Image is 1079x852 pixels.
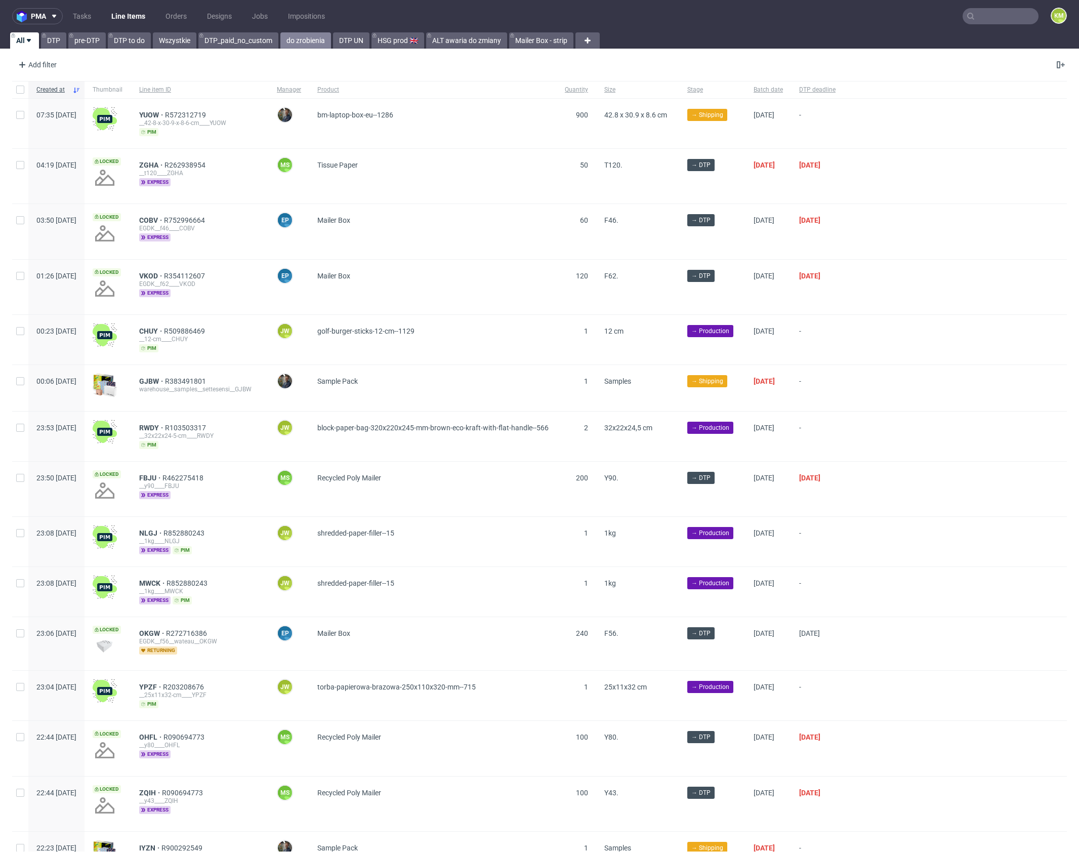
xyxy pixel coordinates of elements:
span: → Production [691,579,729,588]
span: → DTP [691,629,711,638]
img: wHgJFi1I6lmhQAAAABJRU5ErkJggg== [93,323,117,347]
span: 32x22x24,5 cm [604,424,652,432]
span: 00:23 [DATE] [36,327,76,335]
span: FBJU [139,474,162,482]
span: 100 [576,733,588,741]
span: R203208676 [163,683,206,691]
span: [DATE] [754,844,775,852]
span: 04:19 [DATE] [36,161,76,169]
a: YPZF [139,683,163,691]
a: R572312719 [165,111,208,119]
span: RWDY [139,424,165,432]
a: DTP to do [108,32,151,49]
a: R090694773 [163,733,206,741]
span: Locked [93,626,121,634]
span: express [139,806,171,814]
span: R090694773 [162,789,205,797]
span: 900 [576,111,588,119]
span: → Shipping [691,110,723,119]
div: EGDK__f56__wateau__OKGW [139,637,261,645]
span: - [799,579,836,604]
a: R383491801 [165,377,208,385]
span: pim [139,128,158,136]
a: OKGW [139,629,166,637]
figcaption: JW [278,526,292,540]
span: Locked [93,785,121,793]
span: [DATE] [754,529,774,537]
span: [DATE] [754,579,774,587]
span: Y90. [604,474,618,482]
span: - [799,377,836,399]
span: DTP deadline [799,86,836,94]
span: Sample Pack [317,377,358,385]
span: [DATE] [754,272,774,280]
span: 2 [584,424,588,432]
span: → Production [691,529,729,538]
span: Quantity [565,86,588,94]
figcaption: JW [278,324,292,338]
span: [DATE] [799,629,820,637]
span: [DATE] [754,474,774,482]
span: Samples [604,844,631,852]
div: __1kg____NLGJ [139,537,261,545]
span: express [139,289,171,297]
span: express [139,178,171,186]
span: → DTP [691,788,711,797]
span: Manager [277,86,301,94]
a: Jobs [246,8,274,24]
span: - [799,683,836,708]
span: 23:53 [DATE] [36,424,76,432]
span: Locked [93,730,121,738]
a: All [10,32,39,49]
figcaption: JW [278,576,292,590]
a: ZQIH [139,789,162,797]
span: [DATE] [754,733,774,741]
span: Locked [93,268,121,276]
span: [DATE] [754,629,774,637]
span: R272716386 [166,629,209,637]
a: R752996664 [164,216,207,224]
span: 22:44 [DATE] [36,789,76,797]
span: 240 [576,629,588,637]
span: [DATE] [754,161,775,169]
a: OHFL [139,733,163,741]
span: 60 [580,216,588,224]
a: YUOW [139,111,165,119]
span: [DATE] [754,377,775,385]
div: __t120____ZGHA [139,169,261,177]
span: 23:50 [DATE] [36,474,76,482]
span: R509886469 [164,327,207,335]
span: GJBW [139,377,165,385]
span: R852880243 [163,529,206,537]
a: R262938954 [164,161,207,169]
span: → Production [691,682,729,692]
figcaption: EP [278,213,292,227]
figcaption: MS [278,786,292,800]
a: ZGHA [139,161,164,169]
span: 200 [576,474,588,482]
span: express [139,750,171,758]
span: NLGJ [139,529,163,537]
div: __32x22x24-5-cm____RWDY [139,432,261,440]
span: 1 [584,844,588,852]
img: logo [17,11,31,22]
span: 1kg [604,529,616,537]
span: → DTP [691,216,711,225]
a: R900292549 [161,844,204,852]
a: R103503317 [165,424,208,432]
div: __25x11x32-cm____YPZF [139,691,261,699]
span: Product [317,86,549,94]
span: VKOD [139,272,164,280]
span: express [139,546,171,554]
a: R354112607 [164,272,207,280]
span: [DATE] [799,733,820,741]
img: no_design.png [93,478,117,503]
span: → DTP [691,160,711,170]
a: CHUY [139,327,164,335]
